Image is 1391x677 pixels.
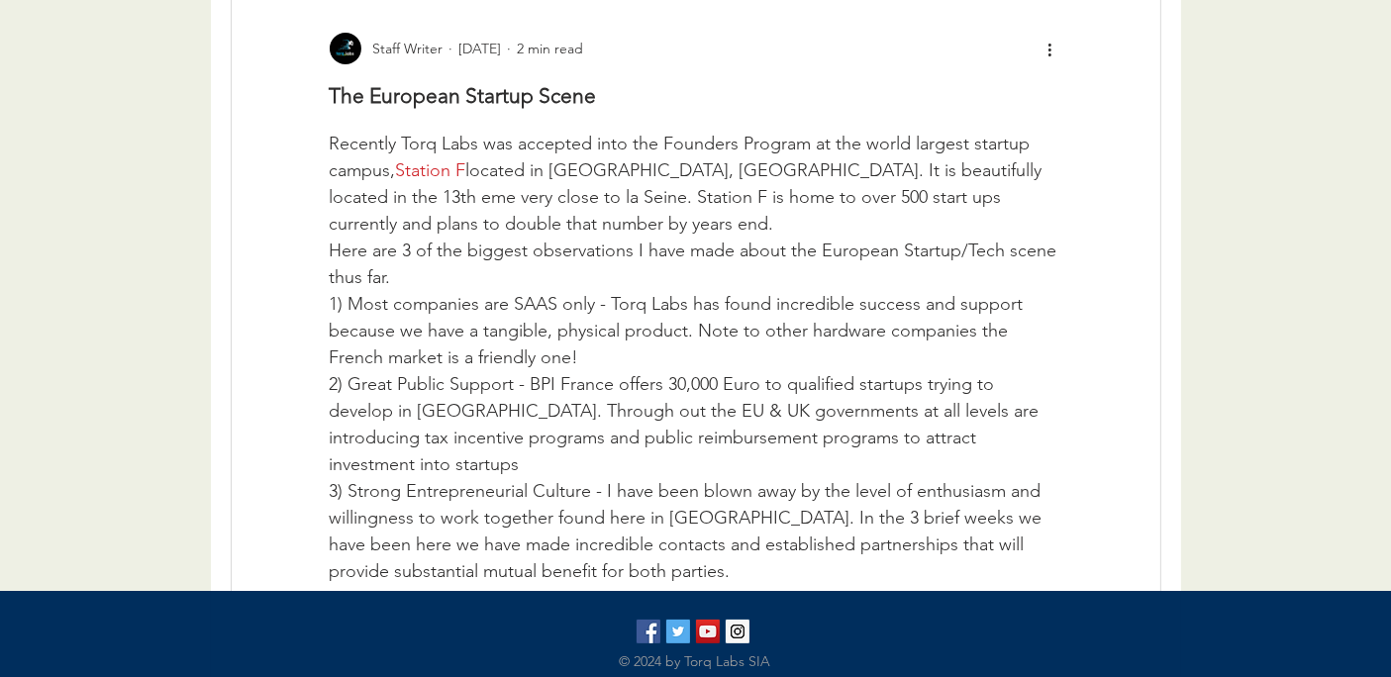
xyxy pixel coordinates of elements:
[330,240,1062,288] span: Here are 3 of the biggest observations I have made about the European Startup/Tech scene thus far.
[330,373,1044,475] span: 2) Great Public Support - BPI France offers 30,000 Euro to qualified startups trying to develop i...
[330,159,1047,235] span: located in [GEOGRAPHIC_DATA], [GEOGRAPHIC_DATA]. It is beautifully located in the 13th eme very c...
[330,81,1062,110] h1: The European Startup Scene
[726,620,749,643] img: Torq_Labs Instagram
[459,40,502,57] span: Feb 26, 2020
[1039,37,1062,60] button: More actions
[619,652,770,670] span: © 2024 by Torq Labs SIA
[1298,584,1391,677] iframe: Wix Chat
[518,40,584,57] span: 2 min read
[696,620,720,643] img: YouTube Social Icon
[330,293,1029,368] span: 1) Most companies are SAAS only - Torq Labs has found incredible success and support because we h...
[330,133,1036,181] span: Recently Torq Labs was accepted into the Founders Program at the world largest startup campus,
[396,159,466,181] a: Station F
[637,620,660,643] img: Facebook Social Icon
[637,620,749,643] ul: Social Bar
[330,480,1047,582] span: 3) Strong Entrepreneurial Culture - I have been blown away by the level of enthusiasm and willing...
[666,620,690,643] img: Twitter Social Icon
